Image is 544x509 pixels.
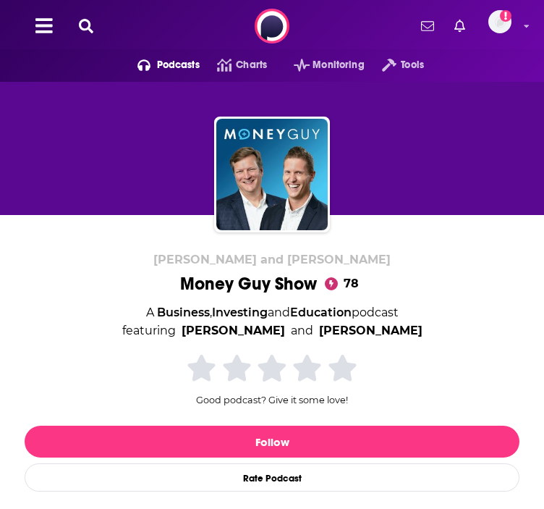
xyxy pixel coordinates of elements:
[157,306,210,319] a: Business
[323,275,365,293] a: 78
[415,14,440,38] a: Show notifications dropdown
[122,303,422,340] div: A podcast
[157,55,200,75] span: Podcasts
[163,352,381,405] div: Good podcast? Give it some love!
[255,9,289,43] img: Podchaser - Follow, Share and Rate Podcasts
[365,54,424,77] button: open menu
[120,54,200,77] button: open menu
[210,306,212,319] span: ,
[488,10,520,42] a: Logged in as rpearson
[488,10,511,33] span: Logged in as rpearson
[25,426,519,458] button: Follow
[196,395,348,405] span: Good podcast? Give it some love!
[488,10,511,33] img: User Profile
[268,306,290,319] span: and
[401,55,424,75] span: Tools
[449,14,471,38] a: Show notifications dropdown
[153,253,391,266] span: [PERSON_NAME] and [PERSON_NAME]
[182,321,285,340] a: Brian Preston
[500,10,511,22] svg: Add a profile image
[236,55,267,75] span: Charts
[291,321,313,340] span: and
[122,321,422,340] span: featuring
[212,306,268,319] a: Investing
[25,463,519,492] div: Rate Podcast
[290,306,352,319] a: Education
[216,119,328,230] img: Money Guy Show
[200,54,267,77] a: Charts
[276,54,365,77] button: open menu
[313,55,364,75] span: Monitoring
[329,275,365,293] span: 78
[319,321,422,340] a: Bo Hanson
